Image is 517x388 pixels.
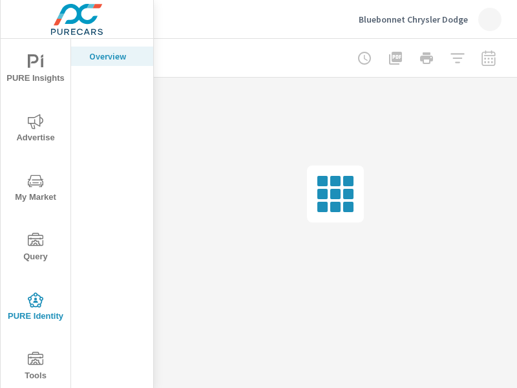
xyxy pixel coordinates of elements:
span: My Market [5,173,67,205]
p: Bluebonnet Chrysler Dodge [359,14,468,25]
span: PURE Insights [5,54,67,86]
span: Tools [5,352,67,383]
span: Advertise [5,114,67,145]
span: PURE Identity [5,292,67,324]
p: Overview [89,50,143,63]
span: Query [5,233,67,264]
div: Overview [71,47,153,66]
